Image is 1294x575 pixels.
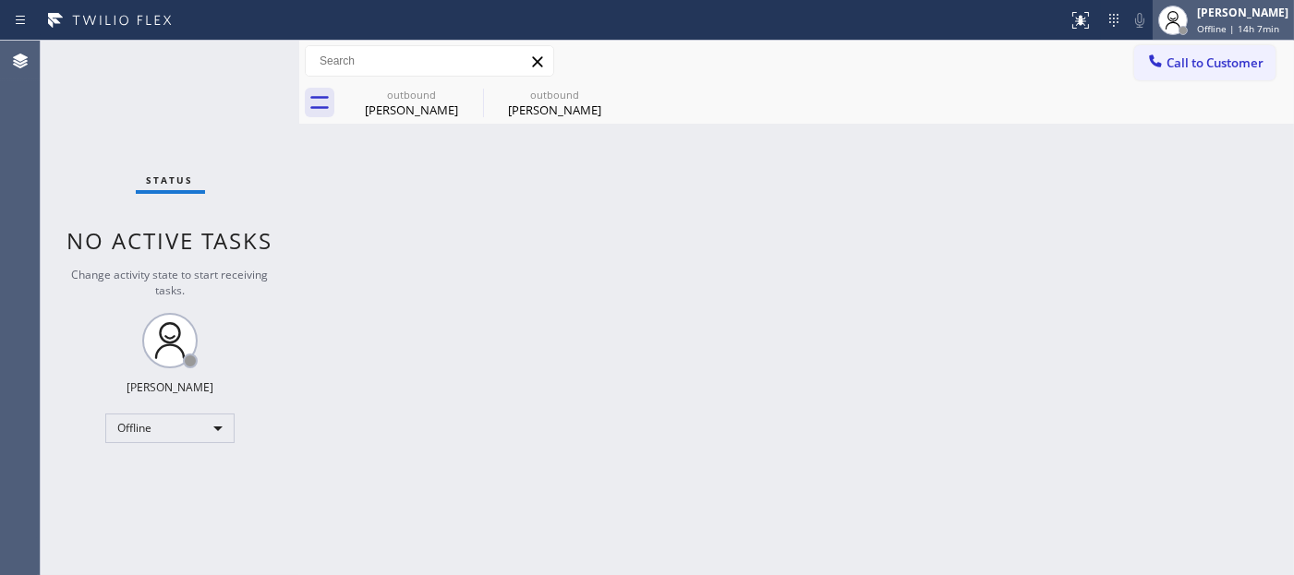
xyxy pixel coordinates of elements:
[342,82,481,124] div: Jessica Allen
[67,225,273,256] span: No active tasks
[485,102,624,118] div: [PERSON_NAME]
[342,102,481,118] div: [PERSON_NAME]
[1134,45,1276,80] button: Call to Customer
[306,46,553,76] input: Search
[485,88,624,102] div: outbound
[485,82,624,124] div: Jessica Allen
[105,413,235,443] div: Offline
[147,174,194,186] span: Status
[342,88,481,102] div: outbound
[1197,5,1288,20] div: [PERSON_NAME]
[127,379,213,395] div: [PERSON_NAME]
[1127,7,1153,33] button: Mute
[1197,22,1279,35] span: Offline | 14h 7min
[72,267,269,298] span: Change activity state to start receiving tasks.
[1167,54,1264,71] span: Call to Customer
